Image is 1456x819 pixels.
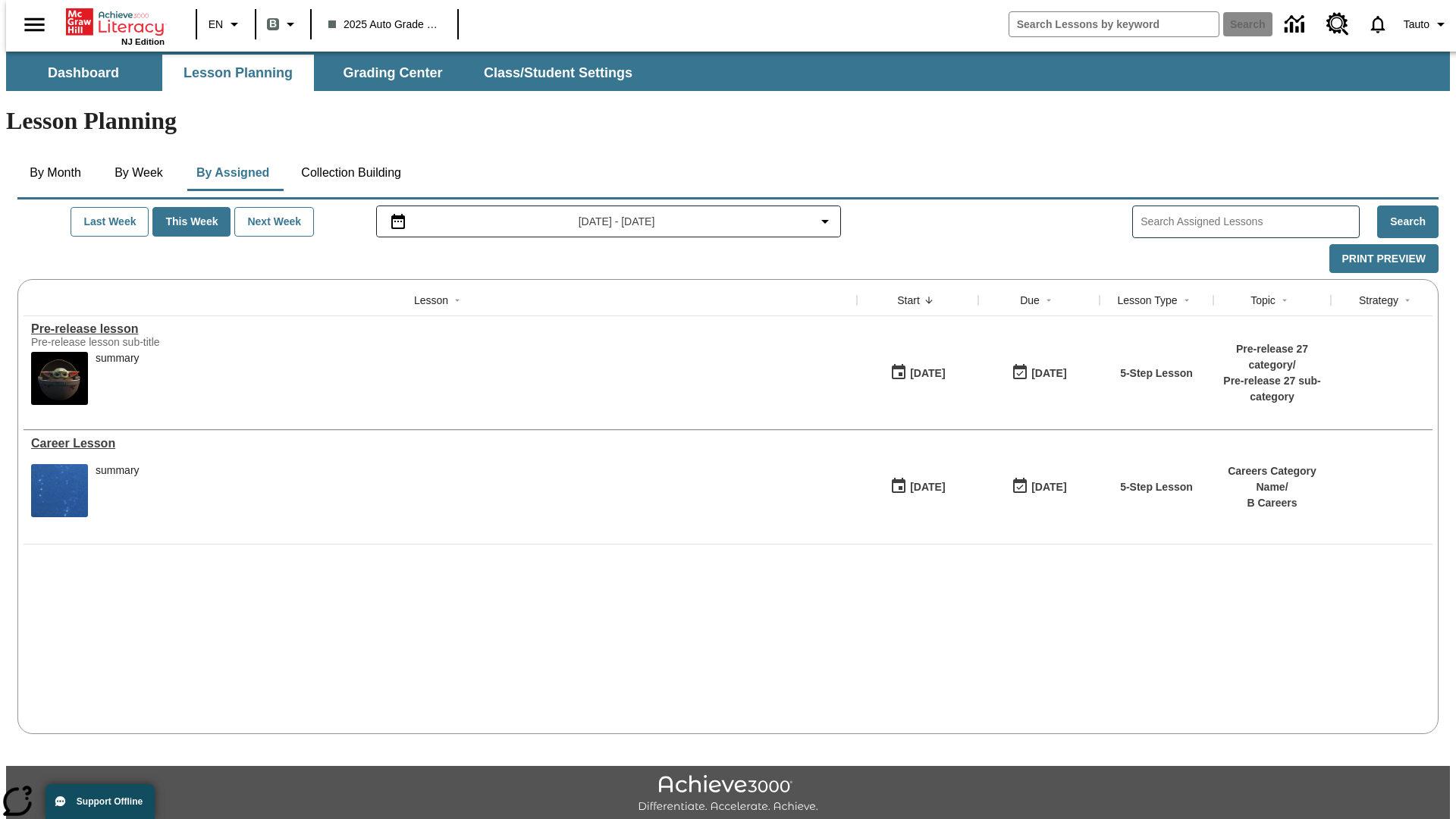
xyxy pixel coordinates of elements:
a: Data Center [1276,4,1317,45]
span: EN [209,17,223,33]
button: Sort [920,291,938,309]
span: Tauto [1404,17,1429,33]
button: Collection Building [289,155,413,191]
a: Notifications [1358,5,1398,44]
div: [DATE] [910,364,945,383]
button: Support Offline [45,784,155,819]
p: 5-Step Lesson [1120,479,1193,495]
div: summary [96,352,140,365]
span: Support Offline [77,796,143,807]
h1: Lesson Planning [6,107,1450,135]
button: Sort [1276,291,1294,309]
div: Pre-release lesson sub-title [31,336,259,348]
input: Search Assigned Lessons [1141,211,1359,233]
span: Dashboard [48,64,119,82]
button: Profile/Settings [1398,11,1456,38]
button: By Week [101,155,177,191]
button: Lesson Planning [162,55,314,91]
button: 01/13/25: First time the lesson was available [885,472,950,501]
button: Class/Student Settings [472,55,645,91]
button: Open side menu [12,2,57,47]
input: search field [1009,12,1219,36]
p: Pre-release 27 category / [1221,341,1323,373]
span: Grading Center [343,64,442,82]
button: 01/22/25: First time the lesson was available [885,359,950,388]
span: 2025 Auto Grade 1 B [328,17,441,33]
div: Pre-release lesson [31,322,849,336]
button: 01/17/26: Last day the lesson can be accessed [1006,472,1072,501]
div: Lesson Type [1117,293,1177,308]
button: Sort [1178,291,1196,309]
div: SubNavbar [6,52,1450,91]
img: hero alt text [31,352,88,405]
a: Career Lesson, Lessons [31,437,849,450]
button: Print Preview [1329,244,1439,274]
button: Next Week [234,207,314,237]
button: This Week [152,207,231,237]
div: [DATE] [1031,364,1066,383]
div: summary [96,464,140,517]
p: Careers Category Name / [1221,463,1323,495]
button: Sort [1040,291,1058,309]
div: Start [897,293,920,308]
span: Lesson Planning [184,64,293,82]
img: Achieve3000 Differentiate Accelerate Achieve [638,775,818,814]
button: Dashboard [8,55,159,91]
p: Pre-release 27 sub-category [1221,373,1323,405]
div: Lesson [414,293,448,308]
button: 01/25/26: Last day the lesson can be accessed [1006,359,1072,388]
button: Select the date range menu item [383,212,835,231]
button: Boost Class color is gray green. Change class color [261,11,306,38]
div: SubNavbar [6,55,646,91]
p: B Careers [1221,495,1323,511]
div: [DATE] [910,478,945,497]
button: By Assigned [184,155,281,191]
button: Sort [1398,291,1417,309]
img: fish [31,464,88,517]
div: Due [1020,293,1040,308]
div: summary [96,464,140,477]
button: Search [1377,206,1439,238]
div: Topic [1250,293,1276,308]
span: Class/Student Settings [484,64,632,82]
p: 5-Step Lesson [1120,366,1193,381]
a: Resource Center, Will open in new tab [1317,4,1358,45]
a: Pre-release lesson, Lessons [31,322,849,336]
button: Language: EN, Select a language [202,11,250,38]
button: Grading Center [317,55,469,91]
div: summary [96,352,140,405]
span: [DATE] - [DATE] [579,214,655,230]
svg: Collapse Date Range Filter [816,212,834,231]
div: Home [66,5,165,46]
button: Last Week [71,207,149,237]
span: NJ Edition [121,37,165,46]
div: Strategy [1359,293,1398,308]
div: Career Lesson [31,437,849,450]
a: Home [66,7,165,37]
button: Sort [448,291,466,309]
span: B [269,14,277,33]
div: [DATE] [1031,478,1066,497]
button: By Month [17,155,93,191]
